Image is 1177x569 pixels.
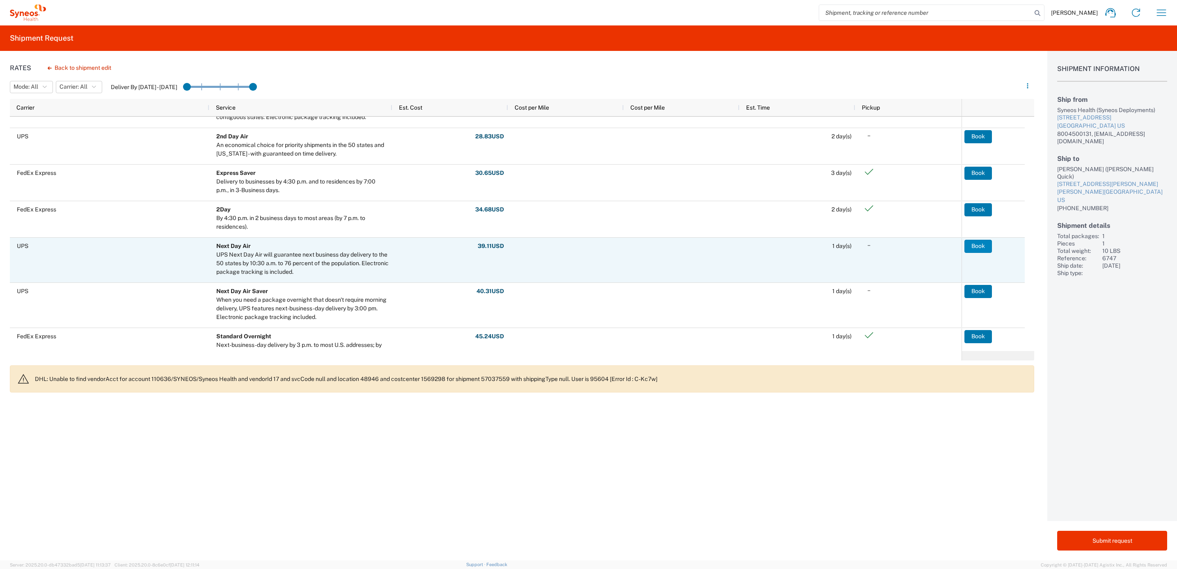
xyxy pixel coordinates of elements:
button: 30.65USD [475,167,504,180]
div: [PHONE_NUMBER] [1057,204,1167,212]
strong: 30.65 USD [475,169,504,177]
div: Delivery to businesses by 4:30 p.m. and to residences by 7:00 p.m., in 3-Business days. [216,177,389,195]
span: Est. Time [746,104,770,111]
div: 6747 [1102,255,1167,262]
div: Ship type: [1057,269,1099,277]
button: Book [964,167,992,180]
div: UPS Next Day Air will guarantee next business day delivery to the 50 states by 10:30 a.m. to 76 p... [216,250,389,276]
div: [STREET_ADDRESS] [1057,114,1167,122]
div: 1 [1102,240,1167,247]
button: 39.11USD [477,240,504,253]
div: Total packages: [1057,232,1099,240]
a: Support [466,562,487,567]
span: Server: 2025.20.0-db47332bad5 [10,562,111,567]
span: 2 day(s) [831,206,852,213]
div: An economical choice for priority shipments in the 50 states and Puerto Rico - with guaranteed on... [216,141,389,158]
button: 28.83USD [475,130,504,143]
span: 1 day(s) [832,243,852,249]
span: Copyright © [DATE]-[DATE] Agistix Inc., All Rights Reserved [1041,561,1167,569]
button: Back to shipment edit [41,61,118,75]
div: When you need a package overnight that doesn't require morning delivery, UPS features next-busine... [216,296,389,321]
span: 1 day(s) [832,288,852,294]
span: Client: 2025.20.0-8c6e0cf [114,562,199,567]
span: Cost per Mile [630,104,665,111]
div: Next-business-day delivery by 3 p.m. to most U.S. addresses; by 4:30 to rural areas. [216,341,389,358]
b: 2Day [216,206,231,213]
b: Next Day Air [216,243,251,249]
div: Ship date: [1057,262,1099,269]
div: Syneos Health (Syneos Deployments) [1057,106,1167,114]
span: Carrier: All [60,83,87,91]
button: Book [964,285,992,298]
div: Total weight: [1057,247,1099,255]
h2: Shipment details [1057,222,1167,229]
button: Submit request [1057,531,1167,551]
button: 45.24USD [475,330,504,343]
b: Express Saver [216,170,256,176]
span: UPS [17,133,28,140]
div: Pieces [1057,240,1099,247]
span: UPS [17,243,28,249]
h2: Ship from [1057,96,1167,103]
span: FedEx Express [17,333,56,340]
div: [PERSON_NAME][GEOGRAPHIC_DATA] US [1057,188,1167,204]
span: [DATE] 11:13:37 [80,562,111,567]
button: Book [964,240,992,253]
span: FedEx Express [17,170,56,176]
input: Shipment, tracking or reference number [819,5,1032,21]
div: 1 [1102,232,1167,240]
div: [STREET_ADDRESS][PERSON_NAME] [1057,180,1167,188]
span: UPS [17,288,28,294]
span: Carrier [16,104,34,111]
button: 34.68USD [475,203,504,216]
h1: Rates [10,64,31,72]
div: [DATE] [1102,262,1167,269]
span: [DATE] 12:11:14 [170,562,199,567]
span: 1 day(s) [832,333,852,340]
h2: Shipment Request [10,33,73,43]
button: Mode: All [10,81,53,93]
h2: Ship to [1057,155,1167,163]
a: [STREET_ADDRESS][GEOGRAPHIC_DATA] US [1057,114,1167,130]
strong: 28.83 USD [475,133,504,140]
span: [PERSON_NAME] [1051,9,1098,16]
div: [PERSON_NAME] ([PERSON_NAME] Quick) [1057,165,1167,180]
span: 3 day(s) [831,170,852,176]
b: Standard Overnight [216,333,271,340]
button: Book [964,130,992,143]
span: Service [216,104,236,111]
button: 40.31USD [476,285,504,298]
div: 10 LBS [1102,247,1167,255]
p: DHL: Unable to find vendorAcct for account 110636/SYNEOS/Syneos Health and vendorId 17 and svcCod... [35,375,1027,383]
span: FedEx Express [17,206,56,213]
b: Next Day Air Saver [216,288,268,294]
button: Book [964,330,992,343]
div: 8004500131, [EMAIL_ADDRESS][DOMAIN_NAME] [1057,130,1167,145]
b: 2nd Day Air [216,133,248,140]
span: 2 day(s) [831,133,852,140]
span: Est. Cost [399,104,422,111]
strong: 34.68 USD [475,206,504,213]
strong: 45.24 USD [475,333,504,340]
button: Carrier: All [56,81,102,93]
span: Pickup [862,104,880,111]
h1: Shipment Information [1057,65,1167,82]
span: Cost per Mile [515,104,549,111]
a: [STREET_ADDRESS][PERSON_NAME][PERSON_NAME][GEOGRAPHIC_DATA] US [1057,180,1167,204]
div: [GEOGRAPHIC_DATA] US [1057,122,1167,130]
label: Deliver By [DATE] - [DATE] [111,83,177,91]
strong: 40.31 USD [476,287,504,295]
div: By 4:30 p.m. in 2 business days to most areas (by 7 p.m. to residences). [216,214,389,231]
div: Reference: [1057,255,1099,262]
span: Mode: All [14,83,38,91]
strong: 39.11 USD [478,242,504,250]
button: Book [964,203,992,216]
a: Feedback [486,562,507,567]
